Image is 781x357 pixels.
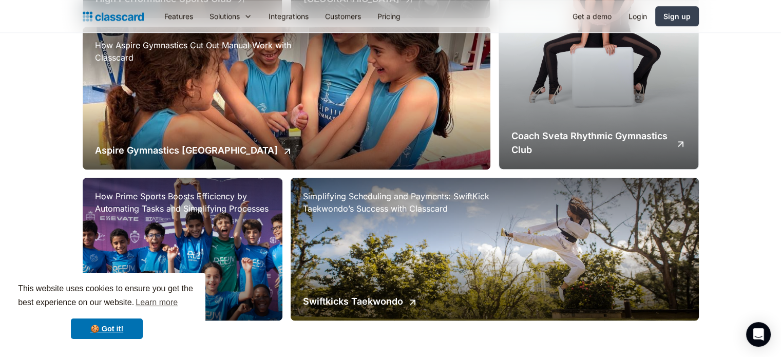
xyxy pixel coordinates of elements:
[209,11,240,22] div: Solutions
[134,295,179,310] a: learn more about cookies
[83,9,144,24] a: home
[303,294,403,308] h2: Swiftkicks Taekwondo
[260,5,317,28] a: Integrations
[156,5,201,28] a: Features
[303,190,508,215] h3: Simplifying Scheduling and Payments: SwiftKick Taekwondo’s Success with Classcard
[369,5,409,28] a: Pricing
[317,5,369,28] a: Customers
[18,283,196,310] span: This website uses cookies to ensure you get the best experience on our website.
[71,318,143,339] a: dismiss cookie message
[291,178,699,321] a: Simplifying Scheduling and Payments: SwiftKick Taekwondo’s Success with ClasscardSwiftkicks Taekw...
[620,5,655,28] a: Login
[746,322,771,347] div: Open Intercom Messenger
[201,5,260,28] div: Solutions
[95,39,300,64] h3: How Aspire Gymnastics Cut Out Manual Work with Classcard
[95,190,270,215] h3: How Prime Sports Boosts Efficiency by Automating Tasks and Simplifying Processes
[564,5,620,28] a: Get a demo
[95,143,278,157] h2: Aspire Gymnastics [GEOGRAPHIC_DATA]
[511,129,671,157] h2: Coach Sveta Rhythmic Gymnastics Club
[83,27,491,170] a: How Aspire Gymnastics Cut Out Manual Work with ClasscardAspire Gymnastics [GEOGRAPHIC_DATA]
[83,178,282,321] a: How Prime Sports Boosts Efficiency by Automating Tasks and Simplifying ProcessesPrime Sports
[655,6,699,26] a: Sign up
[663,11,691,22] div: Sign up
[8,273,205,349] div: cookieconsent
